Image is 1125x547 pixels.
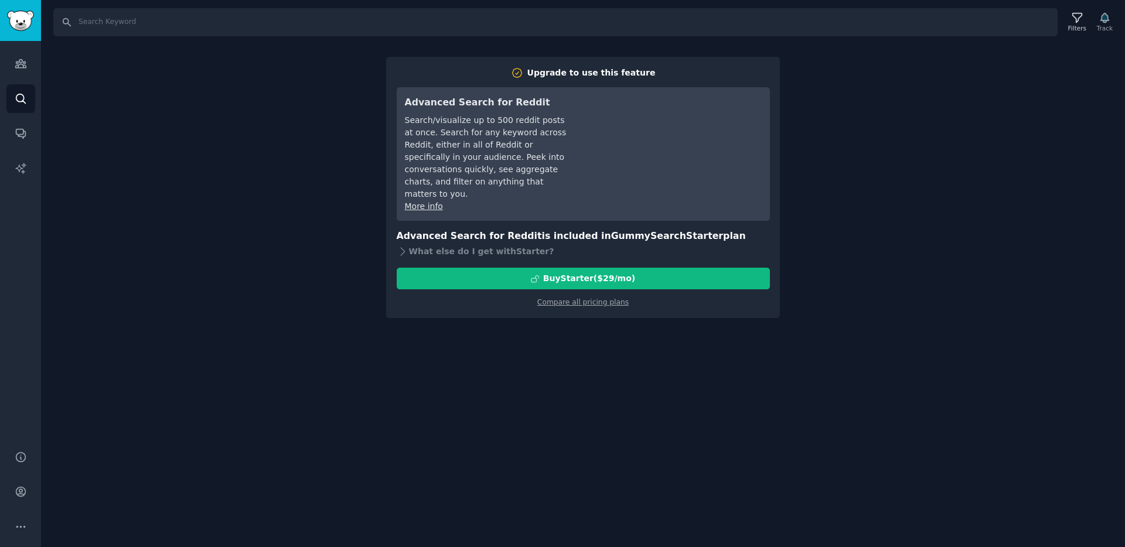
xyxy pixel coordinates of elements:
h3: Advanced Search for Reddit [405,95,570,110]
h3: Advanced Search for Reddit is included in plan [397,229,770,244]
input: Search Keyword [53,8,1058,36]
img: GummySearch logo [7,11,34,31]
div: What else do I get with Starter ? [397,243,770,259]
a: Compare all pricing plans [537,298,629,306]
div: Search/visualize up to 500 reddit posts at once. Search for any keyword across Reddit, either in ... [405,114,570,200]
div: Buy Starter ($ 29 /mo ) [543,272,635,285]
button: BuyStarter($29/mo) [397,268,770,289]
div: Upgrade to use this feature [527,67,656,79]
span: GummySearch Starter [611,230,723,241]
div: Filters [1068,24,1086,32]
iframe: YouTube video player [586,95,762,183]
a: More info [405,201,443,211]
